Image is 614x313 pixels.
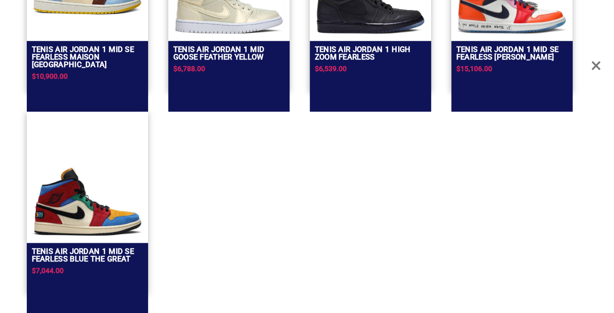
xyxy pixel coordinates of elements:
span: $15,106.00 [456,65,492,73]
h2: Tenis Air Jordan 1 Mid Se Fearless Maison [GEOGRAPHIC_DATA] [32,46,143,69]
h2: Tenis Air Jordan 1 High Zoom Fearless [315,46,426,61]
span: $10,900.00 [32,72,68,80]
a: Tenis Air Jordan 1 Mid Se Fearless Blue The GreatTenis Air Jordan 1 Mid Se Fearless Blue The Grea... [27,111,148,292]
h2: Tenis Air Jordan 1 Mid Se Fearless [PERSON_NAME] [456,46,568,61]
span: Close Overlay [591,50,601,81]
span: $6,539.00 [315,65,347,73]
img: Tenis Air Jordan 1 Mid Se Fearless Blue The Great [32,166,143,237]
h2: Tenis Air Jordan 1 Mid Goose Feather Yellow [173,46,285,61]
span: $6,788.00 [173,65,205,73]
span: $7,044.00 [32,267,64,275]
h2: Tenis Air Jordan 1 Mid Se Fearless Blue The Great [32,248,143,263]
